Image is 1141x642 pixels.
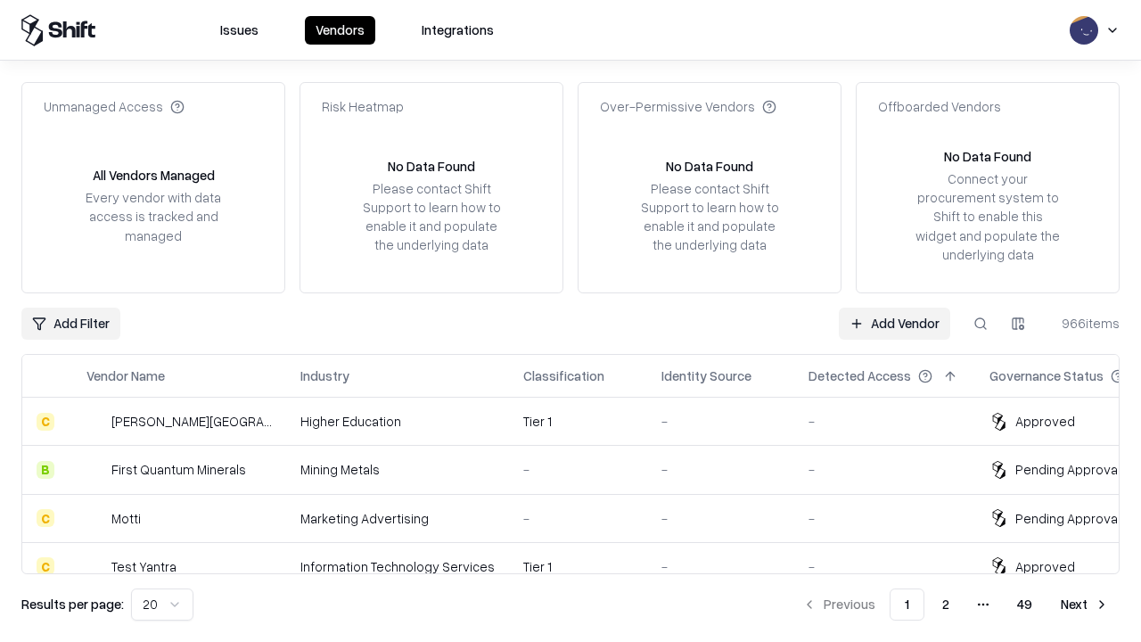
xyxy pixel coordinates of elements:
[792,588,1120,621] nav: pagination
[111,460,246,479] div: First Quantum Minerals
[21,308,120,340] button: Add Filter
[300,509,495,528] div: Marketing Advertising
[300,460,495,479] div: Mining Metals
[523,366,604,385] div: Classification
[79,188,227,244] div: Every vendor with data access is tracked and managed
[661,412,780,431] div: -
[305,16,375,45] button: Vendors
[661,366,751,385] div: Identity Source
[600,97,776,116] div: Over-Permissive Vendors
[388,157,475,176] div: No Data Found
[666,157,753,176] div: No Data Found
[86,509,104,527] img: Motti
[86,557,104,575] img: Test Yantra
[523,509,633,528] div: -
[809,557,961,576] div: -
[661,557,780,576] div: -
[93,166,215,185] div: All Vendors Managed
[86,366,165,385] div: Vendor Name
[809,366,911,385] div: Detected Access
[322,97,404,116] div: Risk Heatmap
[1015,460,1120,479] div: Pending Approval
[809,460,961,479] div: -
[661,460,780,479] div: -
[44,97,185,116] div: Unmanaged Access
[1003,588,1047,621] button: 49
[411,16,505,45] button: Integrations
[86,413,104,431] img: Reichman University
[809,412,961,431] div: -
[878,97,1001,116] div: Offboarded Vendors
[523,460,633,479] div: -
[989,366,1104,385] div: Governance Status
[944,147,1031,166] div: No Data Found
[1015,557,1075,576] div: Approved
[1015,509,1120,528] div: Pending Approval
[209,16,269,45] button: Issues
[300,366,349,385] div: Industry
[839,308,950,340] a: Add Vendor
[523,412,633,431] div: Tier 1
[1050,588,1120,621] button: Next
[37,413,54,431] div: C
[37,557,54,575] div: C
[357,179,505,255] div: Please contact Shift Support to learn how to enable it and populate the underlying data
[661,509,780,528] div: -
[37,461,54,479] div: B
[111,557,176,576] div: Test Yantra
[111,412,272,431] div: [PERSON_NAME][GEOGRAPHIC_DATA]
[1015,412,1075,431] div: Approved
[86,461,104,479] img: First Quantum Minerals
[300,557,495,576] div: Information Technology Services
[890,588,924,621] button: 1
[523,557,633,576] div: Tier 1
[37,509,54,527] div: C
[636,179,784,255] div: Please contact Shift Support to learn how to enable it and populate the underlying data
[21,595,124,613] p: Results per page:
[809,509,961,528] div: -
[1048,314,1120,333] div: 966 items
[111,509,141,528] div: Motti
[928,588,964,621] button: 2
[914,169,1062,264] div: Connect your procurement system to Shift to enable this widget and populate the underlying data
[300,412,495,431] div: Higher Education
